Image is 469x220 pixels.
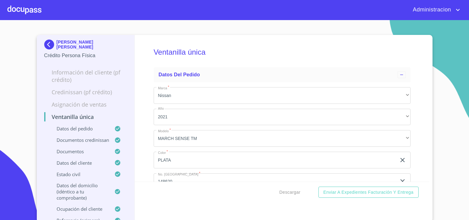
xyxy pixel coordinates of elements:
[154,40,411,65] h5: Ventanilla única
[44,206,115,212] p: Ocupación del Cliente
[279,188,301,196] span: Descargar
[399,178,406,185] button: clear input
[44,101,127,108] p: Asignación de Ventas
[44,125,115,132] p: Datos del pedido
[408,5,462,15] button: account of current user
[44,148,115,154] p: Documentos
[318,187,419,198] button: Enviar a Expedientes Facturación y Entrega
[408,5,454,15] span: Administracion
[154,109,411,125] div: 2021
[44,160,115,166] p: Datos del cliente
[44,182,115,201] p: Datos del domicilio (idéntico a tu comprobante)
[44,171,115,177] p: Estado civil
[57,40,127,49] p: [PERSON_NAME] [PERSON_NAME]
[44,40,57,49] img: Docupass spot blue
[44,113,127,121] p: Ventanilla única
[277,187,303,198] button: Descargar
[399,156,406,164] button: clear input
[44,137,115,143] p: Documentos CrediNissan
[323,188,414,196] span: Enviar a Expedientes Facturación y Entrega
[44,52,127,59] p: Crédito Persona Física
[44,88,127,96] p: Credinissan (PF crédito)
[159,72,200,77] span: Datos del pedido
[44,69,127,83] p: Información del cliente (PF crédito)
[154,87,411,104] div: Nissan
[154,130,411,147] div: MARCH SENSE TM
[154,67,411,82] div: Datos del pedido
[44,40,127,52] div: [PERSON_NAME] [PERSON_NAME]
